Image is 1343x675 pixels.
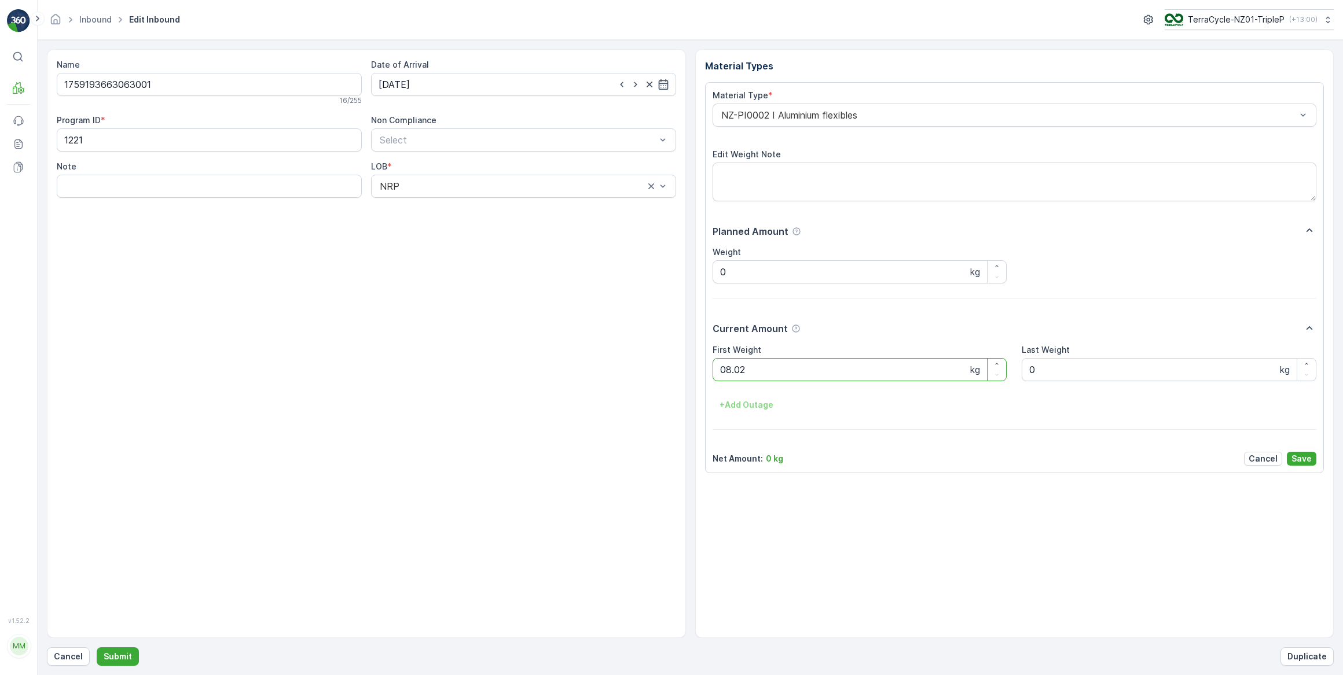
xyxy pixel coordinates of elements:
p: Save [1291,453,1312,464]
label: LOB [371,161,387,171]
label: Program ID [57,115,101,125]
button: TerraCycle-NZ01-TripleP(+13:00) [1165,9,1334,30]
a: Inbound [79,14,112,24]
button: MM [7,626,30,666]
div: MM [10,637,28,655]
label: First Weight [713,345,761,355]
p: + Add Outage [720,399,773,411]
label: Name [57,60,80,69]
p: Duplicate [1287,651,1327,662]
p: Net Amount : [713,453,763,464]
button: Cancel [47,647,90,666]
img: logo [7,9,30,32]
p: ( +13:00 ) [1289,15,1318,24]
label: Edit Weight Note [713,149,781,159]
button: Save [1287,452,1316,466]
p: Cancel [54,651,83,662]
p: Submit [104,651,132,662]
button: Submit [97,647,139,666]
label: Note [57,161,76,171]
label: Material Type [713,90,768,100]
button: Duplicate [1280,647,1334,666]
p: Select [380,133,656,147]
p: Material Types [705,59,1324,73]
label: Last Weight [1022,345,1070,355]
p: kg [970,363,980,377]
p: 0 kg [766,453,783,464]
a: Homepage [49,17,62,27]
input: dd/mm/yyyy [371,73,676,96]
button: +Add Outage [713,396,780,414]
p: TerraCycle-NZ01-TripleP [1188,14,1285,25]
p: Planned Amount [713,224,788,238]
div: Help Tooltip Icon [792,227,801,236]
p: 16 / 255 [339,96,362,105]
span: Edit Inbound [127,14,182,25]
span: v 1.52.2 [7,617,30,624]
p: Cancel [1249,453,1278,464]
p: Current Amount [713,322,788,335]
button: Cancel [1244,452,1282,466]
label: Non Compliance [371,115,436,125]
label: Weight [713,247,741,257]
div: Help Tooltip Icon [791,324,801,333]
img: TC_7kpGtVS.png [1165,13,1183,26]
label: Date of Arrival [371,60,429,69]
p: kg [970,265,980,279]
p: kg [1280,363,1290,377]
